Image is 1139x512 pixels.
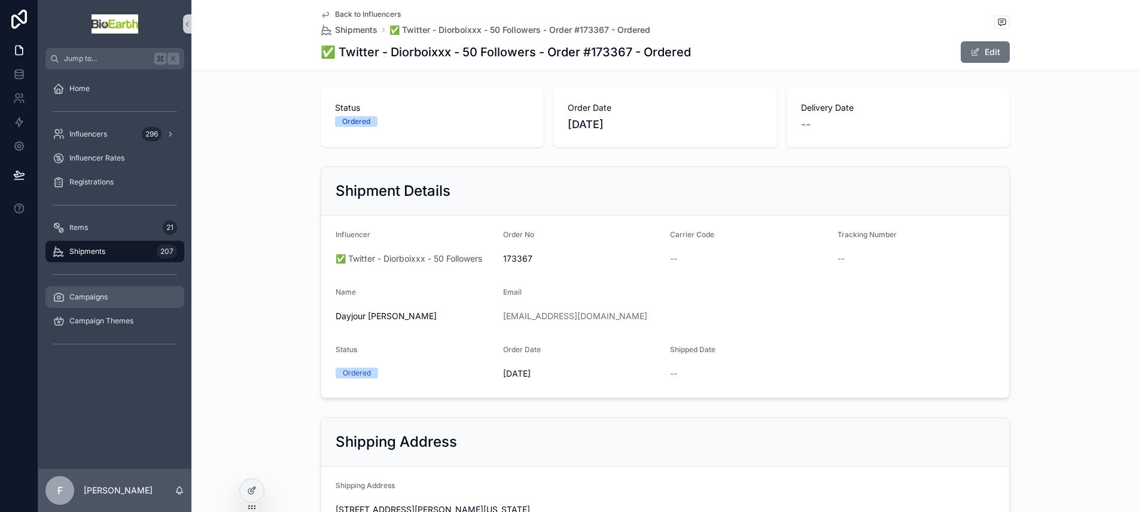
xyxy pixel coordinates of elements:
span: Dayjour [PERSON_NAME] [336,310,494,322]
div: 296 [142,127,162,141]
span: Jump to... [64,54,150,63]
h1: ✅ Twitter - Diorboixxx - 50 Followers - Order #173367 - Ordered [321,44,691,60]
span: Name [336,287,356,296]
span: -- [801,116,811,133]
iframe: Spotlight [1,57,23,79]
span: [DATE] [503,368,661,380]
a: Influencer Rates [45,147,184,169]
a: Shipments [321,24,377,36]
span: Registrations [69,177,114,187]
span: Carrier Code [670,230,714,239]
div: 207 [157,244,177,259]
div: 21 [163,220,177,235]
div: Ordered [343,368,371,378]
span: Shipments [69,247,105,256]
button: Jump to...K [45,48,184,69]
h2: Shipment Details [336,181,450,201]
a: Registrations [45,171,184,193]
a: ✅ Twitter - Diorboixxx - 50 Followers - Order #173367 - Ordered [389,24,650,36]
span: Influencer Rates [69,153,124,163]
span: K [169,54,178,63]
span: -- [670,368,677,380]
span: [DATE] [568,116,762,133]
button: Edit [961,41,1010,63]
span: Email [503,287,522,296]
span: Influencers [69,129,107,139]
span: F [57,483,63,498]
a: Items21 [45,217,184,238]
span: Influencer [336,230,370,239]
h2: Shipping Address [336,432,457,452]
a: ✅ Twitter - Diorboixxx - 50 Followers [336,253,482,265]
span: Delivery Date [801,102,995,114]
img: App logo [92,14,138,34]
a: Home [45,78,184,99]
span: Shipped Date [670,345,715,354]
a: Campaign Themes [45,310,184,332]
a: Campaigns [45,286,184,308]
span: Order No [503,230,534,239]
span: Order Date [568,102,762,114]
div: scrollable content [38,69,191,369]
span: Shipping Address [336,481,395,490]
a: Back to Influencers [321,10,401,19]
span: Status [336,345,357,354]
span: Tracking Number [837,230,897,239]
span: Items [69,223,88,232]
a: Influencers296 [45,123,184,145]
span: -- [670,253,677,265]
span: Back to Influencers [335,10,401,19]
span: Campaign Themes [69,316,133,326]
a: [EMAIL_ADDRESS][DOMAIN_NAME] [503,310,647,322]
div: Ordered [342,116,370,127]
a: Shipments207 [45,241,184,262]
span: Order Date [503,345,541,354]
p: [PERSON_NAME] [84,484,153,496]
span: Campaigns [69,292,108,302]
span: -- [837,253,845,265]
span: 173367 [503,253,661,265]
span: Status [335,102,529,114]
span: Home [69,84,90,93]
span: Shipments [335,24,377,36]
